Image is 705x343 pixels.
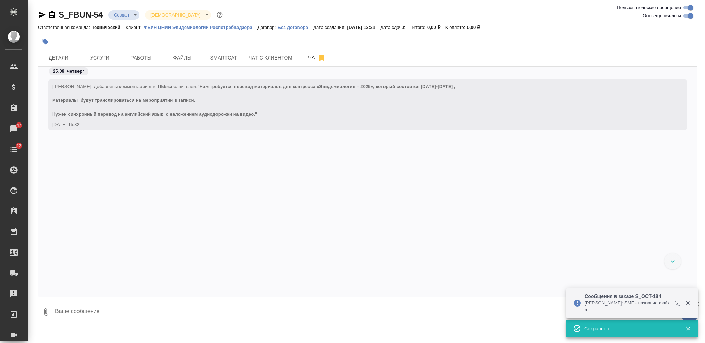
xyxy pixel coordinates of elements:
[108,10,139,20] div: Создан
[249,54,292,62] span: Чат с клиентом
[617,4,681,11] span: Пользовательские сообщения
[52,84,455,117] span: "Нам требуется перевод материалов для конгресса «Эпидемиология – 2025», который состоится [DATE]-...
[12,122,25,129] span: 47
[2,141,26,158] a: 12
[207,54,240,62] span: Smartcat
[313,25,347,30] p: Дата создания:
[53,68,84,75] p: 25.09, четверг
[380,25,407,30] p: Дата сдачи:
[215,10,224,19] button: Доп статусы указывают на важность/срочность заказа
[145,10,211,20] div: Создан
[166,54,199,62] span: Файлы
[584,325,675,332] div: Сохранено!
[12,142,25,149] span: 12
[671,296,687,313] button: Открыть в новой вкладке
[301,53,334,62] span: Чат
[125,54,158,62] span: Работы
[42,54,75,62] span: Детали
[427,25,445,30] p: 0,00 ₽
[467,25,485,30] p: 0,00 ₽
[48,11,56,19] button: Скопировать ссылку
[126,25,144,30] p: Клиент:
[681,300,695,306] button: Закрыть
[38,34,53,49] button: Добавить тэг
[83,54,116,62] span: Услуги
[445,25,467,30] p: К оплате:
[38,25,92,30] p: Ответственная команда:
[412,25,427,30] p: Итого:
[38,11,46,19] button: Скопировать ссылку для ЯМессенджера
[681,325,695,332] button: Закрыть
[59,10,103,19] a: S_FBUN-54
[148,12,202,18] button: [DEMOGRAPHIC_DATA]
[318,54,326,62] svg: Отписаться
[585,300,671,313] p: [PERSON_NAME]: SMF - название файла
[585,293,671,300] p: Сообщения в заказе S_OCT-184
[347,25,381,30] p: [DATE] 13:21
[144,25,257,30] p: ФБУН ЦНИИ Эпидемиологии Роспотребнадзора
[112,12,131,18] button: Создан
[277,24,313,30] a: Без договора
[92,25,126,30] p: Технический
[52,84,455,117] span: [[PERSON_NAME]] Добавлены комментарии для ПМ/исполнителей:
[144,24,257,30] a: ФБУН ЦНИИ Эпидемиологии Роспотребнадзора
[257,25,278,30] p: Договор:
[52,121,663,128] div: [DATE] 15:32
[643,12,681,19] span: Оповещения-логи
[277,25,313,30] p: Без договора
[2,120,26,137] a: 47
